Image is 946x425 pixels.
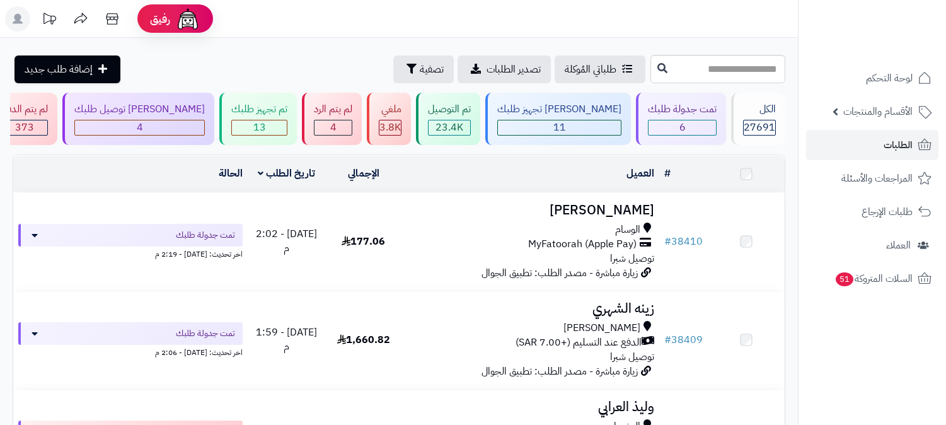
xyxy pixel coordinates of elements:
[18,247,243,260] div: اخر تحديث: [DATE] - 2:19 م
[528,237,637,252] span: MyFatoorah (Apple Pay)
[137,120,143,135] span: 4
[649,120,716,135] div: 6
[337,332,390,347] span: 1,660.82
[565,62,616,77] span: طلباتي المُوكلة
[610,251,654,266] span: توصيل شبرا
[25,62,93,77] span: إضافة طلب جديد
[806,264,938,294] a: السلات المتروكة51
[664,166,671,181] a: #
[232,120,287,135] div: 13
[482,265,638,281] span: زيارة مباشرة - مصدر الطلب: تطبيق الجوال
[886,236,911,254] span: العملاء
[75,120,204,135] div: 4
[862,203,913,221] span: طلبات الإرجاع
[2,120,47,135] div: 373
[393,55,454,83] button: تصفية
[610,349,654,364] span: توصيل شبرا
[866,69,913,87] span: لوحة التحكم
[14,55,120,83] a: إضافة طلب جديد
[806,63,938,93] a: لوحة التحكم
[253,120,266,135] span: 13
[407,301,654,316] h3: زينه الشهري
[743,102,776,117] div: الكل
[806,230,938,260] a: العملاء
[258,166,315,181] a: تاريخ الطلب
[379,102,401,117] div: ملغي
[843,103,913,120] span: الأقسام والمنتجات
[483,93,633,145] a: [PERSON_NAME] تجهيز طلبك 11
[413,93,483,145] a: تم التوصيل 23.4K
[33,6,65,35] a: تحديثات المنصة
[74,102,205,117] div: [PERSON_NAME] توصيل طلبك
[175,6,200,32] img: ai-face.png
[806,163,938,194] a: المراجعات والأسئلة
[217,93,299,145] a: تم تجهيز طلبك 13
[176,327,235,340] span: تمت جدولة طلبك
[563,321,640,335] span: [PERSON_NAME]
[834,270,913,288] span: السلات المتروكة
[379,120,401,135] span: 3.8K
[633,93,729,145] a: تمت جدولة طلبك 6
[487,62,541,77] span: تصدير الطلبات
[664,234,671,249] span: #
[806,197,938,227] a: طلبات الإرجاع
[482,364,638,379] span: زيارة مباشرة - مصدر الطلب: تطبيق الجوال
[407,400,654,414] h3: وليذ العرابي
[615,223,640,237] span: الوسام
[841,170,913,187] span: المراجعات والأسئلة
[648,102,717,117] div: تمت جدولة طلبك
[314,120,352,135] div: 4
[176,229,235,242] span: تمت جدولة طلبك
[884,136,913,154] span: الطلبات
[436,120,463,135] span: 23.4K
[806,130,938,160] a: الطلبات
[407,203,654,218] h3: [PERSON_NAME]
[330,120,337,135] span: 4
[664,332,671,347] span: #
[458,55,551,83] a: تصدير الطلبات
[342,234,385,249] span: 177.06
[679,120,686,135] span: 6
[348,166,379,181] a: الإجمالي
[1,102,48,117] div: لم يتم الدفع
[256,325,317,354] span: [DATE] - 1:59 م
[664,332,703,347] a: #38409
[555,55,645,83] a: طلباتي المُوكلة
[497,102,621,117] div: [PERSON_NAME] تجهيز طلبك
[256,226,317,256] span: [DATE] - 2:02 م
[219,166,243,181] a: الحالة
[314,102,352,117] div: لم يتم الرد
[299,93,364,145] a: لم يتم الرد 4
[516,335,642,350] span: الدفع عند التسليم (+7.00 SAR)
[420,62,444,77] span: تصفية
[836,272,853,286] span: 51
[231,102,287,117] div: تم تجهيز طلبك
[664,234,703,249] a: #38410
[150,11,170,26] span: رفيق
[744,120,775,135] span: 27691
[379,120,401,135] div: 3837
[626,166,654,181] a: العميل
[428,102,471,117] div: تم التوصيل
[364,93,413,145] a: ملغي 3.8K
[18,345,243,358] div: اخر تحديث: [DATE] - 2:06 م
[498,120,621,135] div: 11
[729,93,788,145] a: الكل27691
[429,120,470,135] div: 23443
[15,120,34,135] span: 373
[553,120,566,135] span: 11
[60,93,217,145] a: [PERSON_NAME] توصيل طلبك 4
